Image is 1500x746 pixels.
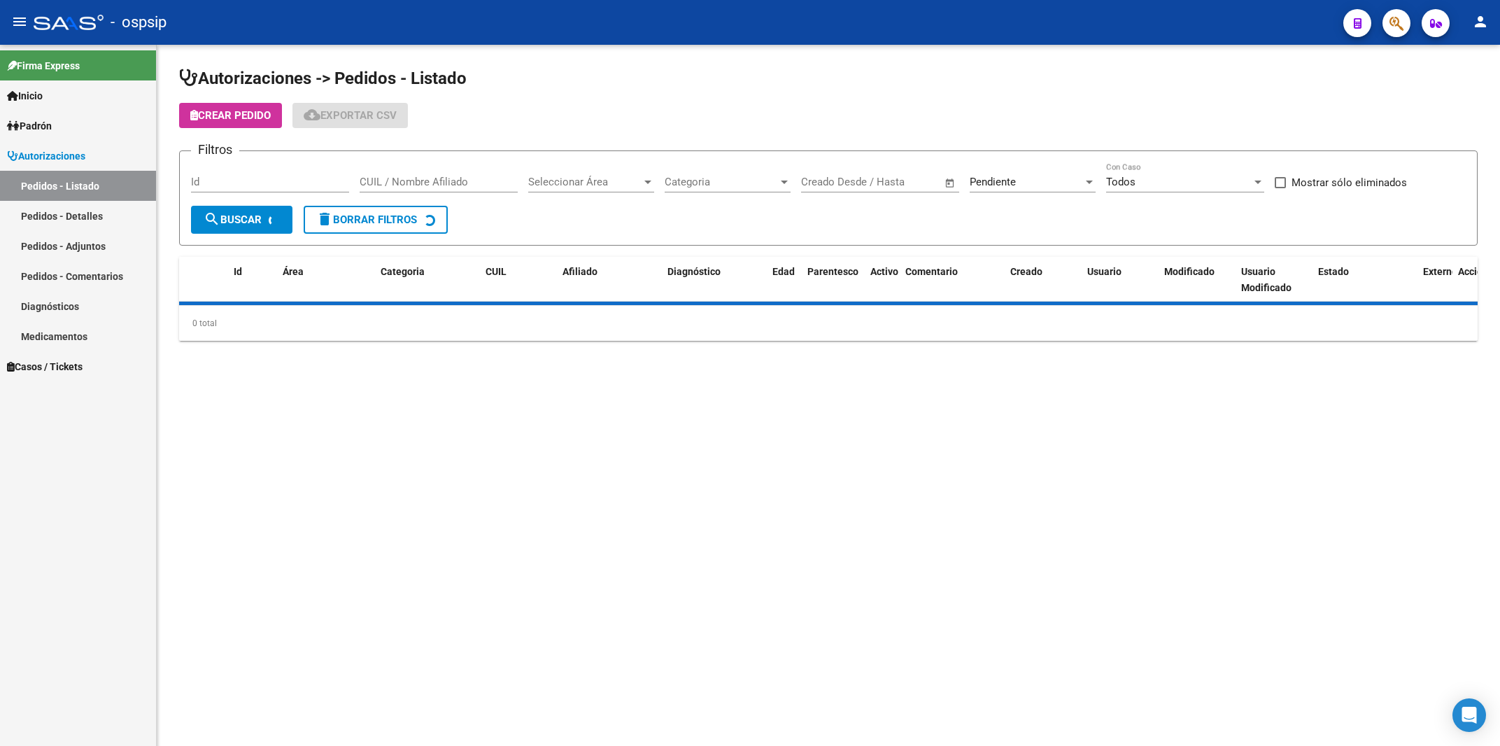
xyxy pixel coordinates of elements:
input: Fecha inicio [801,176,858,188]
span: Autorizaciones -> Pedidos - Listado [179,69,467,88]
span: Externo [1423,266,1457,277]
span: Todos [1106,176,1135,188]
span: Usuario Modificado [1241,266,1292,293]
datatable-header-cell: Modificado [1159,257,1236,303]
datatable-header-cell: Creado [1005,257,1082,303]
datatable-header-cell: Id [228,257,277,303]
mat-icon: delete [316,211,333,227]
span: Estado [1318,266,1349,277]
datatable-header-cell: Afiliado [557,257,662,303]
datatable-header-cell: Estado [1312,257,1417,303]
datatable-header-cell: Usuario [1082,257,1159,303]
datatable-header-cell: Usuario Modificado [1236,257,1312,303]
span: Usuario [1087,266,1122,277]
h3: Filtros [191,140,239,160]
mat-icon: cloud_download [304,106,320,123]
span: Seleccionar Área [528,176,642,188]
span: Crear Pedido [190,109,271,122]
span: Categoria [381,266,425,277]
button: Exportar CSV [292,103,408,128]
datatable-header-cell: Parentesco [802,257,865,303]
div: 0 total [179,306,1478,341]
span: Casos / Tickets [7,359,83,374]
span: Borrar Filtros [316,213,417,226]
datatable-header-cell: CUIL [480,257,557,303]
span: Comentario [905,266,958,277]
span: Parentesco [807,266,858,277]
span: Creado [1010,266,1042,277]
span: Activo [870,266,898,277]
button: Buscar [191,206,292,234]
span: Acción [1458,266,1488,277]
span: Área [283,266,304,277]
mat-icon: search [204,211,220,227]
span: Firma Express [7,58,80,73]
span: Padrón [7,118,52,134]
span: Modificado [1164,266,1215,277]
span: Categoria [665,176,778,188]
button: Open calendar [942,175,958,191]
span: CUIL [486,266,507,277]
datatable-header-cell: Edad [767,257,802,303]
mat-icon: menu [11,13,28,30]
span: Inicio [7,88,43,104]
div: Open Intercom Messenger [1452,698,1486,732]
span: Edad [772,266,795,277]
button: Crear Pedido [179,103,282,128]
datatable-header-cell: Diagnóstico [662,257,767,303]
datatable-header-cell: Área [277,257,375,303]
datatable-header-cell: Activo [865,257,900,303]
datatable-header-cell: Externo [1417,257,1452,303]
datatable-header-cell: Comentario [900,257,1005,303]
span: Diagnóstico [667,266,721,277]
span: Buscar [204,213,262,226]
span: Afiliado [562,266,597,277]
span: Mostrar sólo eliminados [1292,174,1407,191]
mat-icon: person [1472,13,1489,30]
span: Pendiente [970,176,1016,188]
input: Fecha fin [870,176,938,188]
span: Exportar CSV [304,109,397,122]
datatable-header-cell: Categoria [375,257,480,303]
span: - ospsip [111,7,167,38]
span: Autorizaciones [7,148,85,164]
button: Borrar Filtros [304,206,448,234]
span: Id [234,266,242,277]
